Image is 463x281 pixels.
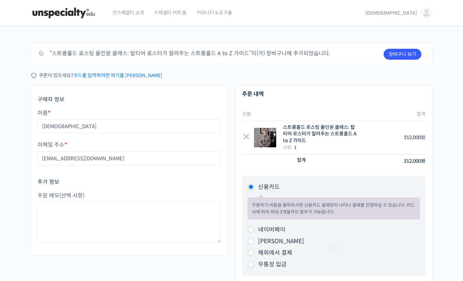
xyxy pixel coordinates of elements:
span: (선택 사항) [59,192,85,199]
h3: 추가 정보 [38,178,221,186]
label: 이메일 주소 [38,142,221,148]
label: 이름 [38,110,221,116]
a: 코드를 입력하려면 여기를 [PERSON_NAME] [73,72,162,78]
input: username@domain.com [38,151,221,165]
label: 주문 메모 [38,193,221,199]
h3: 구매자 정보 [38,96,221,103]
h3: 주문 내역 [242,90,425,98]
div: 쿠폰이 있으세요? [30,71,433,80]
abbr: 필수 [64,141,67,148]
a: 장바구니 보기 [384,49,421,60]
div: “스트롱홀드 로스팅 올인원 클래스: 탑티어 로스터가 알려주는 스트롱홀드 A to Z 가이드”이(가) 장바구니에 추가되었습니다. [30,43,433,65]
abbr: 필수 [48,109,50,117]
span: [DEMOGRAPHIC_DATA] [365,10,417,16]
